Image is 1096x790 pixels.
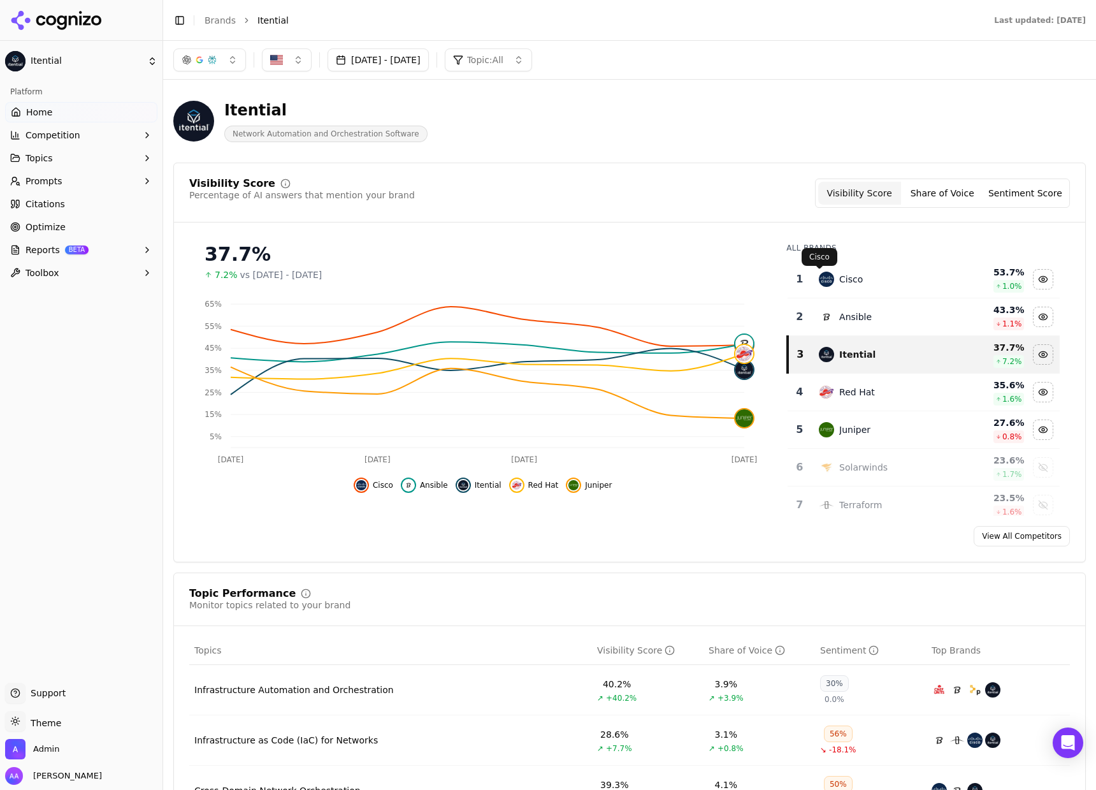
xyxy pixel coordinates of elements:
[1002,432,1022,442] span: 0.8 %
[955,416,1025,429] div: 27.6 %
[732,455,758,464] tspan: [DATE]
[955,341,1025,354] div: 37.7 %
[717,693,744,703] span: +3.9%
[31,55,142,67] span: Itential
[825,694,844,705] span: 0.0%
[5,51,25,71] img: Itential
[793,384,806,400] div: 4
[25,175,62,187] span: Prompts
[709,693,715,703] span: ↗
[467,54,503,66] span: Topic: All
[568,480,579,490] img: juniper
[189,179,275,189] div: Visibility Score
[735,345,753,363] img: red hat
[5,171,157,191] button: Prompts
[1002,319,1022,329] span: 1.1 %
[715,678,738,691] div: 3.9%
[932,733,947,748] img: ansible
[955,454,1025,467] div: 23.6 %
[215,268,238,281] span: 7.2%
[597,743,603,754] span: ↗
[820,745,826,755] span: ↘
[815,636,927,665] th: sentiment
[1002,469,1022,479] span: 1.7 %
[65,245,89,254] span: BETA
[328,48,429,71] button: [DATE] - [DATE]
[401,478,448,493] button: Hide ansible data
[606,743,632,754] span: +7.7%
[809,252,830,262] p: Cisco
[25,152,53,165] span: Topics
[786,243,1060,253] div: All Brands
[5,194,157,214] a: Citations
[819,497,834,513] img: terraform
[25,687,66,699] span: Support
[205,300,222,309] tspan: 65%
[1033,307,1053,327] button: Hide ansible data
[28,770,102,782] span: [PERSON_NAME]
[224,100,428,121] div: Itential
[949,682,965,698] img: ansible
[194,734,378,747] div: Infrastructure as Code (IaC) for Networks
[985,682,1000,698] img: itential
[205,388,222,397] tspan: 25%
[735,335,753,353] img: ansible
[974,526,1070,546] a: View All Competitors
[5,217,157,237] a: Optimize
[793,497,806,513] div: 7
[25,198,65,210] span: Citations
[1002,394,1022,404] span: 1.6 %
[824,726,853,742] div: 56%
[5,739,25,759] img: Admin
[819,460,834,475] img: solarwinds
[194,644,222,657] span: Topics
[927,636,1070,665] th: Top Brands
[5,125,157,145] button: Competition
[794,347,806,362] div: 3
[839,461,888,474] div: Solarwinds
[819,422,834,437] img: juniper
[793,422,806,437] div: 5
[5,767,102,785] button: Open user button
[967,733,983,748] img: cisco
[597,644,675,657] div: Visibility Score
[819,384,834,400] img: red hat
[1053,728,1083,758] div: Open Intercom Messenger
[820,644,879,657] div: Sentiment
[967,682,983,698] img: puppet
[5,102,157,122] a: Home
[793,460,806,475] div: 6
[735,409,753,427] img: juniper
[955,266,1025,279] div: 53.7 %
[5,767,23,785] img: Alp Aysan
[189,589,296,599] div: Topic Performance
[819,347,834,362] img: itential
[901,182,984,205] button: Share of Voice
[528,480,559,490] span: Red Hat
[456,478,501,493] button: Hide itential data
[210,432,222,441] tspan: 5%
[33,743,59,755] span: Admin
[994,15,1086,26] div: Last updated: [DATE]
[205,243,761,266] div: 37.7%
[373,480,393,490] span: Cisco
[205,322,222,331] tspan: 55%
[585,480,612,490] span: Juniper
[818,182,901,205] button: Visibility Score
[788,261,1060,298] tr: 1ciscoCisco53.7%1.0%Hide cisco data
[205,14,969,27] nav: breadcrumb
[788,374,1060,411] tr: 4red hatRed Hat35.6%1.6%Hide red hat data
[205,366,222,375] tspan: 35%
[955,304,1025,316] div: 43.3 %
[1033,420,1053,440] button: Hide juniper data
[240,268,322,281] span: vs [DATE] - [DATE]
[1002,281,1022,291] span: 1.0 %
[205,15,236,26] a: Brands
[819,309,834,325] img: ansible
[173,101,214,142] img: Itential
[566,478,612,493] button: Hide juniper data
[25,718,61,728] span: Theme
[788,449,1060,486] tr: 6solarwindsSolarwinds23.6%1.7%Show solarwinds data
[511,455,537,464] tspan: [DATE]
[603,678,631,691] div: 40.2%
